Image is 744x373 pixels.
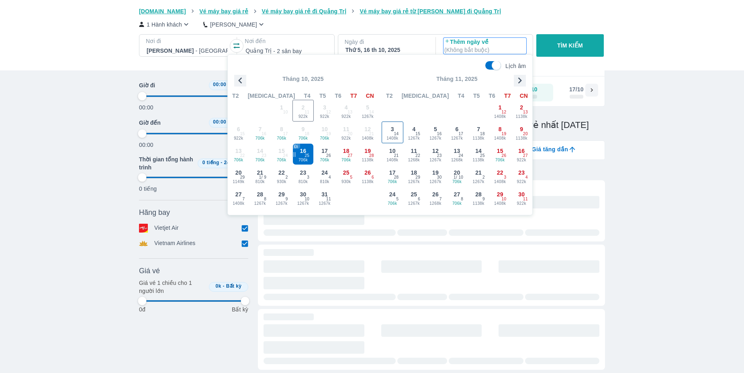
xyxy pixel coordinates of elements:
button: 311267k11 [314,187,335,208]
span: 27 [523,152,528,159]
span: 1149k [228,179,249,185]
span: 18 [411,169,417,177]
span: 26 [364,169,371,177]
button: 81408k19 [489,122,511,143]
span: 1 / 9 [259,174,266,181]
span: 25 [480,152,485,159]
p: Giá vé 1 chiều cho 1 người lớn [139,279,206,295]
span: - [221,160,222,165]
button: 291267k9 [271,187,292,208]
button: 181267k29 [403,165,425,187]
span: 5 [350,174,353,181]
span: 1408k [228,200,249,207]
button: 30922k11 [511,187,532,208]
div: Thứ 5, 16 th 10, 2025 [345,46,427,54]
span: T7 [350,92,357,100]
span: 0 tiếng [202,160,219,165]
span: 00:00 [213,119,226,125]
span: 30 [437,174,442,181]
span: 23 [437,152,442,159]
button: TÌM KIẾM [536,34,603,57]
span: 30 [300,190,307,198]
span: 8 [264,196,266,202]
span: 30 [518,190,525,198]
span: 23 [518,169,525,177]
span: 1267k [404,200,425,207]
button: 281267k8 [249,187,271,208]
button: 21810k1/ 9 [249,165,271,187]
span: 17 [321,147,328,155]
span: 930k [336,179,357,185]
button: 51267k16 [425,122,446,143]
div: 16/10 [523,85,538,93]
span: CN [366,92,374,100]
button: 21138k13 [511,100,532,122]
button: 61267k17 [446,122,468,143]
button: 23810k3 [292,165,314,187]
button: ||16706k25 [292,143,314,165]
span: 1408k [382,135,403,142]
button: 211267k2 [468,165,489,187]
p: [PERSON_NAME] [210,21,257,29]
button: 121267k23 [425,143,446,165]
p: TÌM KIẾM [557,41,583,49]
span: 1138k [511,113,532,120]
span: 14 [394,131,399,137]
span: T5 [473,92,480,100]
span: 1267k [404,179,425,185]
button: 261138k6 [357,165,378,187]
span: 17 [458,131,463,137]
span: 29 [240,174,245,181]
span: 27 [454,190,460,198]
span: 29 [278,190,285,198]
span: 2 [286,174,288,181]
span: 9 [482,196,485,202]
span: Hãng bay [139,208,170,217]
span: 25 [411,190,417,198]
span: 19 [432,169,439,177]
span: 11 [523,196,528,202]
span: Giá vé [139,266,160,276]
span: [MEDICAL_DATA] [402,92,449,100]
p: 00:00 [139,103,153,111]
span: 1267k [271,200,292,207]
span: 706k [447,200,468,207]
button: 27706k8 [446,187,468,208]
span: 706k [490,157,511,163]
span: 28 [257,190,263,198]
p: 0đ [139,305,145,313]
span: Giờ đến [139,119,161,127]
span: 18 [480,131,485,137]
span: 1267k [425,157,446,163]
span: 13 [454,147,460,155]
span: 1267k [425,179,446,185]
span: 2 [482,174,485,181]
span: 8 [461,196,463,202]
span: 1267k [404,135,425,142]
span: 1267k [468,179,489,185]
span: 19 [364,147,371,155]
button: 191138k28 [357,143,378,165]
span: [DOMAIN_NAME] [139,8,186,14]
span: T2 [386,92,392,100]
span: 922k [511,200,532,207]
button: 191267k30 [425,165,446,187]
button: 25930k5 [335,165,357,187]
span: 1138k [468,135,489,142]
span: 17 [389,169,396,177]
span: T4 [304,92,311,100]
span: 1408k [490,113,511,120]
span: 29 [415,174,420,181]
span: 1138k [357,179,378,185]
span: 4 [525,174,528,181]
span: T5 [319,92,326,100]
button: 111268k22 [403,143,425,165]
span: 1 [499,103,502,111]
span: - [223,283,225,289]
span: 1408k [382,157,403,163]
span: 13 [523,109,528,115]
span: 22 [415,152,420,159]
span: 9 [520,125,523,133]
span: 24 tiếng [224,160,244,165]
button: 71138k18 [468,122,489,143]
